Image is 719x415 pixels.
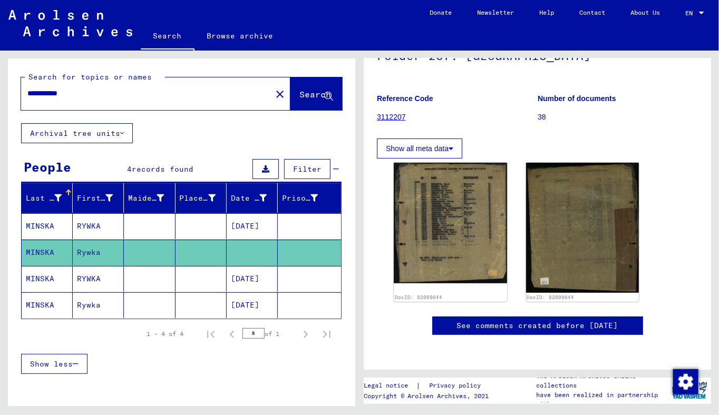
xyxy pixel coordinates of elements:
mat-header-cell: Place of Birth [176,183,227,213]
mat-header-cell: First Name [73,183,124,213]
button: Archival tree units [21,123,133,143]
a: See comments created before [DATE] [457,320,618,331]
b: Number of documents [538,94,616,103]
mat-cell: MINSKA [22,213,73,239]
button: Show less [21,354,88,374]
div: Place of Birth [180,190,229,206]
a: Search [141,23,195,51]
div: Last Name [26,193,62,204]
mat-cell: [DATE] [227,266,278,292]
mat-label: Search for topics or names [28,72,152,82]
mat-header-cell: Date of Birth [227,183,278,213]
mat-icon: close [274,88,286,101]
div: Last Name [26,190,75,206]
div: of 1 [242,329,295,339]
span: Filter [293,164,322,174]
div: Maiden Name [128,193,164,204]
a: Privacy policy [421,380,494,391]
mat-cell: Rywka [73,240,124,265]
img: yv_logo.png [670,377,710,403]
mat-cell: [DATE] [227,213,278,239]
img: 002.jpg [526,163,639,293]
div: Place of Birth [180,193,216,204]
mat-cell: [DATE] [227,292,278,318]
p: 38 [538,112,698,123]
div: 1 – 4 of 4 [147,329,183,339]
a: Legal notice [364,380,416,391]
a: Browse archive [195,23,286,48]
a: DocID: 82009644 [527,294,574,300]
span: records found [132,164,194,174]
button: Previous page [221,323,242,344]
div: | [364,380,494,391]
img: 001.jpg [394,163,507,283]
div: First Name [77,190,126,206]
mat-cell: MINSKA [22,292,73,318]
mat-header-cell: Maiden Name [124,183,175,213]
mat-cell: MINSKA [22,240,73,265]
button: Show all meta data [377,139,462,159]
b: Reference Code [377,94,433,103]
mat-cell: RYWKA [73,213,124,239]
button: Filter [284,159,331,179]
span: EN [685,9,697,17]
button: Next page [295,323,316,344]
button: Search [290,77,342,110]
div: Date of Birth [231,193,267,204]
mat-cell: RYWKA [73,266,124,292]
img: Change consent [673,369,698,394]
button: Clear [269,83,290,104]
button: First page [200,323,221,344]
div: Prisoner # [282,193,318,204]
mat-header-cell: Last Name [22,183,73,213]
div: First Name [77,193,113,204]
mat-cell: MINSKA [22,266,73,292]
div: Prisoner # [282,190,331,206]
mat-header-cell: Prisoner # [278,183,341,213]
p: The Arolsen Archives online collections [537,371,668,390]
div: Maiden Name [128,190,177,206]
span: Show less [30,359,73,369]
mat-cell: Rywka [73,292,124,318]
p: Copyright © Arolsen Archives, 2021 [364,391,494,401]
div: Date of Birth [231,190,280,206]
a: 3112207 [377,113,406,121]
img: Arolsen_neg.svg [8,10,132,36]
span: 4 [128,164,132,174]
span: Search [299,89,331,100]
button: Last page [316,323,337,344]
a: DocID: 82009644 [395,294,442,300]
p: have been realized in partnership with [537,390,668,409]
div: People [24,157,71,176]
